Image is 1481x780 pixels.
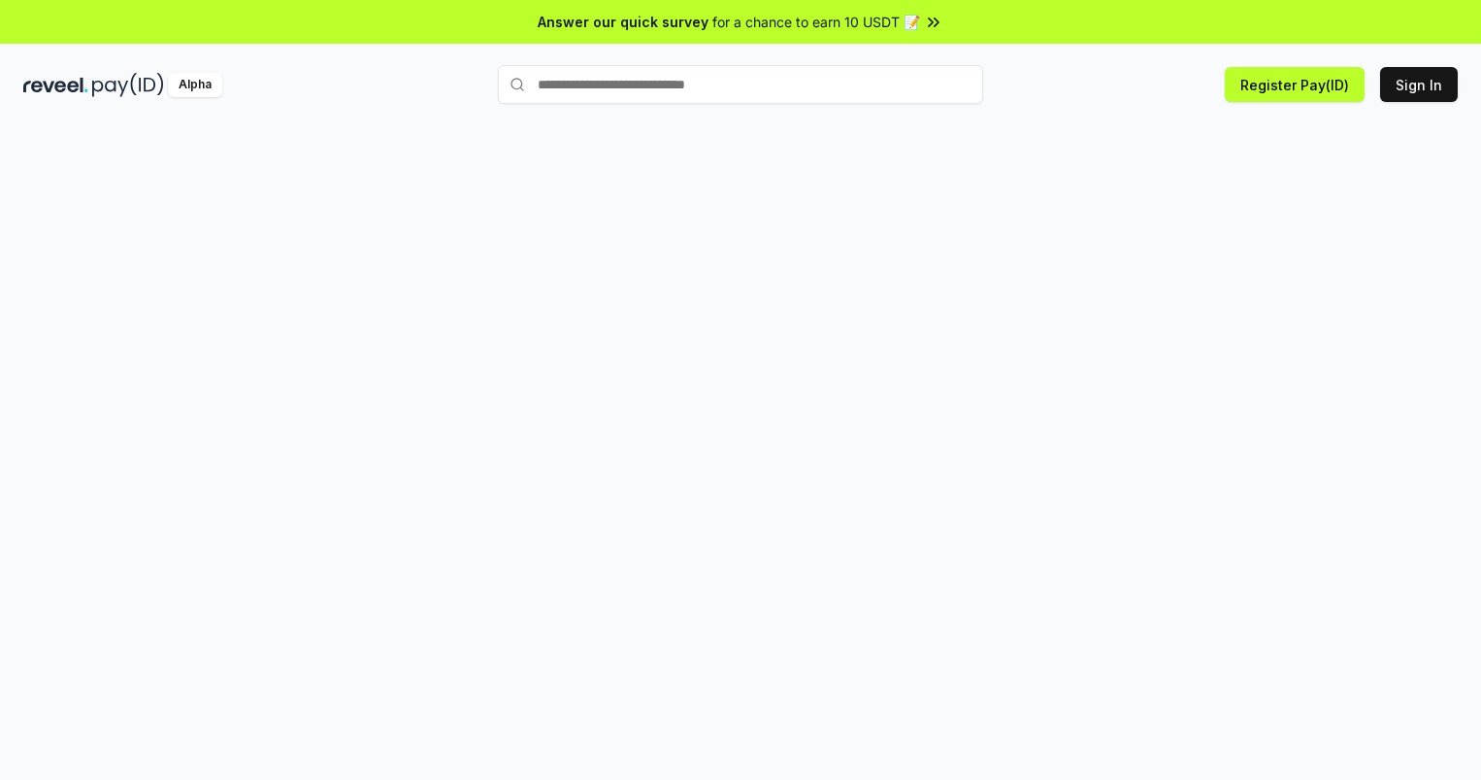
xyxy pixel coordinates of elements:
[1225,67,1365,102] button: Register Pay(ID)
[168,73,222,97] div: Alpha
[538,12,708,32] span: Answer our quick survey
[1380,67,1458,102] button: Sign In
[23,73,88,97] img: reveel_dark
[712,12,920,32] span: for a chance to earn 10 USDT 📝
[92,73,164,97] img: pay_id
